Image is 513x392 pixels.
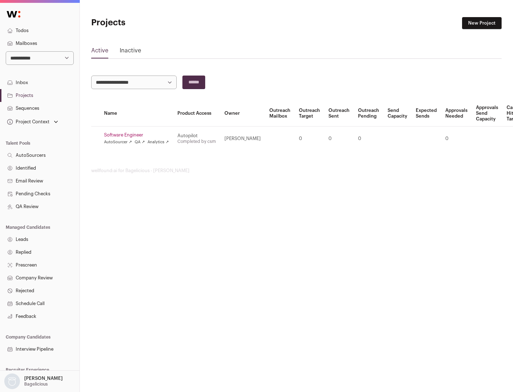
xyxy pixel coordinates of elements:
[177,133,216,139] div: Autopilot
[354,100,383,127] th: Outreach Pending
[120,46,141,58] a: Inactive
[91,168,502,174] footer: wellfound:ai for Bagelicious - [PERSON_NAME]
[220,127,265,151] td: [PERSON_NAME]
[383,100,411,127] th: Send Capacity
[91,17,228,29] h1: Projects
[265,100,295,127] th: Outreach Mailbox
[295,100,324,127] th: Outreach Target
[324,100,354,127] th: Outreach Sent
[24,376,63,381] p: [PERSON_NAME]
[411,100,441,127] th: Expected Sends
[220,100,265,127] th: Owner
[295,127,324,151] td: 0
[462,17,502,29] a: New Project
[441,100,472,127] th: Approvals Needed
[6,117,59,127] button: Open dropdown
[3,373,64,389] button: Open dropdown
[472,100,502,127] th: Approvals Send Capacity
[324,127,354,151] td: 0
[100,100,173,127] th: Name
[24,381,48,387] p: Bagelicious
[6,119,50,125] div: Project Context
[441,127,472,151] td: 0
[135,139,145,145] a: QA ↗
[91,46,108,58] a: Active
[173,100,220,127] th: Product Access
[147,139,169,145] a: Analytics ↗
[104,132,169,138] a: Software Engineer
[4,373,20,389] img: nopic.png
[104,139,132,145] a: AutoSourcer ↗
[354,127,383,151] td: 0
[177,139,216,144] a: Completed by csm
[3,7,24,21] img: Wellfound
